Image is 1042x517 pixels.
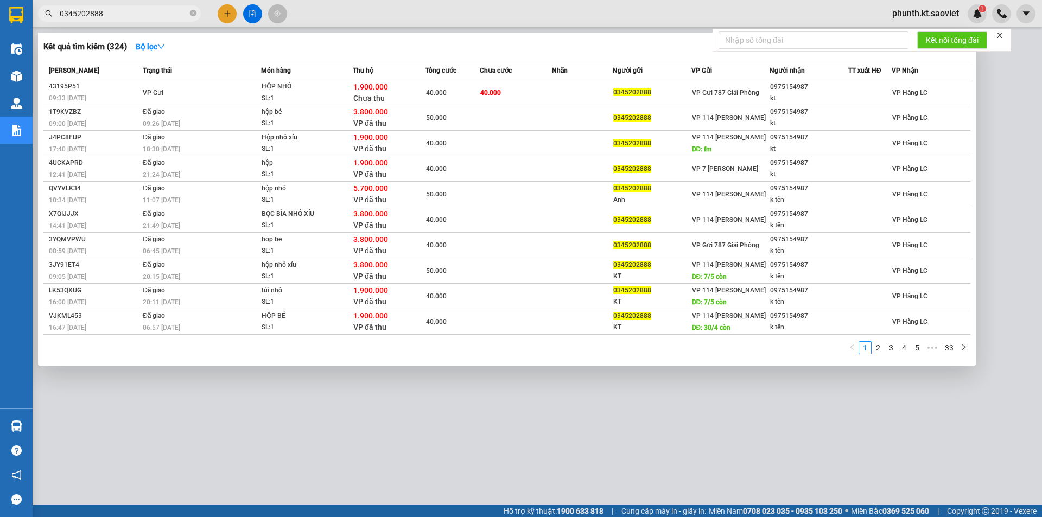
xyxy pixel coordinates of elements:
[911,341,924,354] li: 5
[770,220,848,231] div: k tên
[353,286,388,295] span: 1.900.000
[261,67,291,74] span: Món hàng
[692,312,766,320] span: VP 114 [PERSON_NAME]
[143,247,180,255] span: 06:45 [DATE]
[143,261,165,269] span: Đã giao
[770,234,848,245] div: 0975154987
[143,298,180,306] span: 20:11 [DATE]
[262,285,343,297] div: túi nhỏ
[143,120,180,127] span: 09:26 [DATE]
[770,194,848,206] div: k tên
[143,235,165,243] span: Đã giao
[692,133,766,141] span: VP 114 [PERSON_NAME]
[892,114,927,122] span: VP Hàng LC
[49,208,139,220] div: X7QIJJJX
[426,292,447,300] span: 40.000
[49,247,86,255] span: 08:59 [DATE]
[892,67,918,74] span: VP Nhận
[49,106,139,118] div: 1T9KVZBZ
[770,67,805,74] span: Người nhận
[190,10,196,16] span: close-circle
[892,216,927,224] span: VP Hàng LC
[262,220,343,232] div: SL: 1
[262,271,343,283] div: SL: 1
[846,341,859,354] button: left
[43,41,127,53] h3: Kết quả tìm kiếm ( 324 )
[770,271,848,282] div: k tên
[49,324,86,331] span: 16:47 [DATE]
[872,342,884,354] a: 2
[911,342,923,354] a: 5
[924,341,941,354] li: Next 5 Pages
[426,267,447,275] span: 50.000
[49,81,139,92] div: 43195P51
[892,165,927,173] span: VP Hàng LC
[613,216,651,224] span: 0345202888
[926,34,979,46] span: Kết nối tổng đài
[692,190,766,198] span: VP 114 [PERSON_NAME]
[353,272,386,280] span: VP đã thu
[353,311,388,320] span: 1.900.000
[353,323,386,331] span: VP đã thu
[770,245,848,257] div: k tên
[961,344,967,350] span: right
[49,196,86,204] span: 10:34 [DATE]
[143,324,180,331] span: 06:57 [DATE]
[885,341,898,354] li: 3
[143,196,180,204] span: 11:07 [DATE]
[353,209,388,218] span: 3.800.000
[613,241,651,249] span: 0345202888
[849,344,855,350] span: left
[353,297,386,306] span: VP đã thu
[692,145,712,153] span: DĐ: fm
[49,157,139,169] div: 4UCKAPRD
[770,81,848,93] div: 0975154987
[770,169,848,180] div: kt
[49,183,139,194] div: QVYVLK34
[353,94,385,103] span: Chưa thu
[425,67,456,74] span: Tổng cước
[692,273,727,280] span: DĐ: 7/5 còn
[11,494,22,505] span: message
[692,324,731,331] span: DĐ: 30/4 còn
[353,119,386,127] span: VP đã thu
[613,286,651,294] span: 0345202888
[426,190,447,198] span: 50.000
[426,241,447,249] span: 40.000
[143,286,165,294] span: Đã giao
[770,183,848,194] div: 0975154987
[262,245,343,257] div: SL: 1
[692,241,759,249] span: VP Gửi 787 Giải Phóng
[770,157,848,169] div: 0975154987
[924,341,941,354] span: •••
[49,132,139,143] div: J4PC8FUP
[859,341,872,354] li: 1
[613,114,651,122] span: 0345202888
[692,298,727,306] span: DĐ: 7/5 còn
[613,67,643,74] span: Người gửi
[143,108,165,116] span: Đã giao
[262,132,343,144] div: Hộp nhỏ xíu
[262,93,343,105] div: SL: 1
[613,184,651,192] span: 0345202888
[143,222,180,229] span: 21:49 [DATE]
[262,208,343,220] div: BỌC BÌA NHỎ XÍU
[898,341,911,354] li: 4
[770,132,848,143] div: 0975154987
[719,31,908,49] input: Nhập số tổng đài
[49,273,86,280] span: 09:05 [DATE]
[49,298,86,306] span: 16:00 [DATE]
[957,341,970,354] li: Next Page
[426,165,447,173] span: 40.000
[11,98,22,109] img: warehouse-icon
[262,322,343,334] div: SL: 1
[353,170,386,178] span: VP đã thu
[49,285,139,296] div: LK53QXUG
[692,114,766,122] span: VP 114 [PERSON_NAME]
[770,259,848,271] div: 0975154987
[143,184,165,192] span: Đã giao
[692,286,766,294] span: VP 114 [PERSON_NAME]
[49,310,139,322] div: VJKML453
[613,194,691,206] div: Anh
[262,259,343,271] div: hộp nhỏ xíu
